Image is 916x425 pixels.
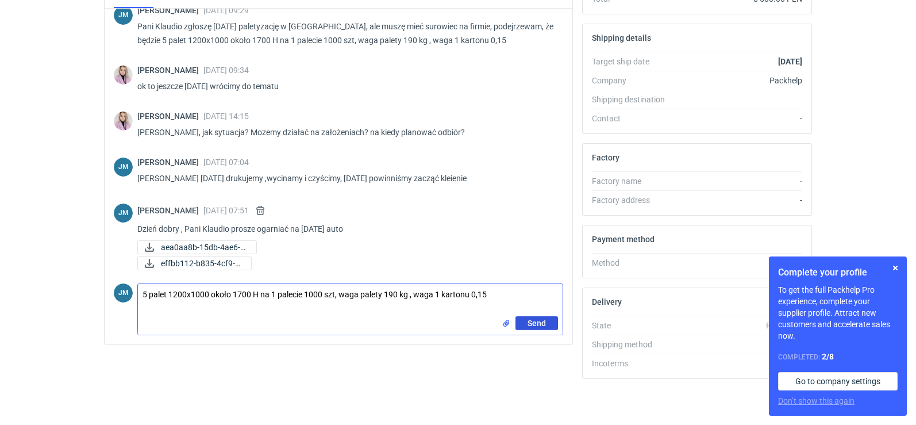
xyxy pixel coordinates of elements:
div: Factory name [592,175,676,187]
div: aea0aa8b-15db-4ae6-9624-0b418de32b14.jpg [137,240,252,254]
p: Dzień dobry , Pani Klaudio prosze ogarniać na [DATE] auto [137,222,554,236]
strong: [DATE] [778,57,802,66]
span: [PERSON_NAME] [137,66,203,75]
div: Contact [592,113,676,124]
em: Pending... [766,321,802,330]
span: Send [528,319,546,327]
span: [PERSON_NAME] [137,112,203,121]
div: Joanna Myślak [114,284,133,303]
h2: Shipping details [592,33,651,43]
div: Incoterms [592,358,676,369]
div: - [676,257,802,269]
div: Pickup [676,339,802,350]
span: [DATE] 14:15 [203,112,249,121]
div: Joanna Myślak [114,6,133,25]
p: To get the full Packhelp Pro experience, complete your supplier profile. Attract new customers an... [778,284,898,342]
span: [PERSON_NAME] [137,158,203,167]
img: Klaudia Wiśniewska [114,66,133,85]
figcaption: JM [114,204,133,223]
p: ok to jeszcze [DATE] wrócimy do tematu [137,79,554,93]
h1: Complete your profile [778,266,898,279]
img: Klaudia Wiśniewska [114,112,133,131]
div: Method [592,257,676,269]
p: Pani Klaudio zgłoszę [DATE] paletyzację w [GEOGRAPHIC_DATA], ale muszę mieć surowiec na firmie, p... [137,20,554,47]
div: Completed: [778,351,898,363]
span: [DATE] 07:51 [203,206,249,215]
figcaption: JM [114,284,133,303]
div: Shipping destination [592,94,676,105]
span: [PERSON_NAME] [137,6,203,15]
figcaption: JM [114,158,133,177]
strong: 2 / 8 [822,352,834,361]
div: Shipping method [592,339,676,350]
h2: Delivery [592,297,622,307]
h2: Payment method [592,235,655,244]
div: Target ship date [592,56,676,67]
span: [DATE] 07:04 [203,158,249,167]
span: [DATE] 09:34 [203,66,249,75]
button: Send [515,316,558,330]
span: [PERSON_NAME] [137,206,203,215]
button: Skip for now [888,261,902,275]
p: [PERSON_NAME], jak sytuacja? Mozemy działać na założeniach? na kiedy planować odbiór? [137,125,554,139]
h2: Factory [592,153,619,162]
figcaption: JM [114,6,133,25]
div: Packhelp [676,75,802,86]
p: [PERSON_NAME] [DATE] drukujemy ,wycinamy i czyścimy, [DATE] powinniśmy zacząć kleienie [137,171,554,185]
span: effbb112-b835-4cf9-b... [161,257,242,270]
div: Joanna Myślak [114,204,133,223]
div: Factory address [592,194,676,206]
button: Don’t show this again [778,395,855,407]
div: effbb112-b835-4cf9-bde0-736ac1c1312a.jpg [137,256,252,270]
div: Company [592,75,676,86]
div: EXW [676,358,802,369]
textarea: 5 palet 1200x1000 około 1700 H na 1 palecie 1000 szt, waga palety 190 kg , waga 1 kartonu 0,15 [138,284,563,316]
div: Joanna Myślak [114,158,133,177]
button: aea0aa8b-15db-4ae6-9... [137,240,257,254]
div: - [676,175,802,187]
button: effbb112-b835-4cf9-b... [137,256,252,270]
div: State [592,320,676,331]
a: Go to company settings [778,372,898,390]
span: aea0aa8b-15db-4ae6-9... [161,241,247,254]
span: [DATE] 09:29 [203,6,249,15]
div: - [676,113,802,124]
div: - [676,194,802,206]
